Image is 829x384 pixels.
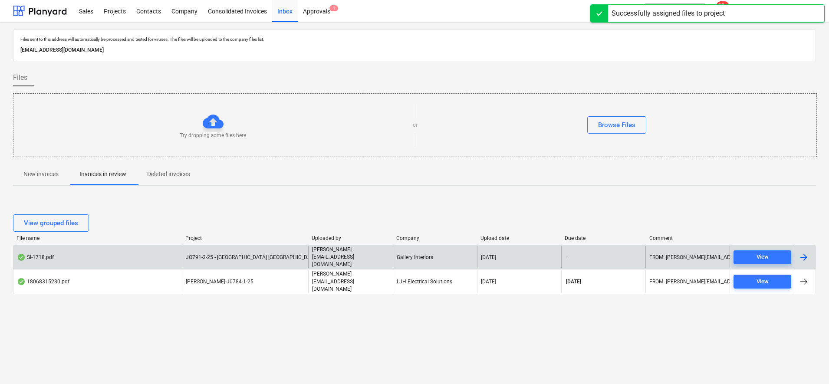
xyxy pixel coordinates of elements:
div: View [757,277,769,287]
div: Try dropping some files hereorBrowse Files [13,93,817,157]
div: File name [16,235,178,241]
div: Company [396,235,474,241]
p: [PERSON_NAME][EMAIL_ADDRESS][DOMAIN_NAME] [312,246,389,268]
button: View [734,250,791,264]
p: [EMAIL_ADDRESS][DOMAIN_NAME] [20,46,809,55]
div: OCR finished [17,254,26,261]
div: Browse Files [598,119,635,131]
span: Files [13,72,27,83]
span: Wizu York-J0784-1-25 [186,279,253,285]
div: Comment [649,235,727,241]
button: View grouped files [13,214,89,232]
div: Successfully assigned files to project [612,8,725,19]
p: or [413,121,418,129]
div: Uploaded by [312,235,389,241]
div: Due date [565,235,642,241]
span: JO791-2-25 - Middlemarch Coventry [186,254,318,260]
button: Browse Files [587,116,646,134]
div: Project [185,235,305,241]
div: SI-1718.pdf [17,254,54,261]
div: View [757,252,769,262]
p: [PERSON_NAME][EMAIL_ADDRESS][DOMAIN_NAME] [312,270,389,292]
div: 18068315280.pdf [17,278,69,285]
p: New invoices [23,170,59,179]
span: 1 [329,5,338,11]
p: Try dropping some files here [180,132,246,139]
div: Upload date [480,235,558,241]
p: Deleted invoices [147,170,190,179]
iframe: Chat Widget [786,342,829,384]
p: Files sent to this address will automatically be processed and tested for viruses. The files will... [20,36,809,42]
div: View grouped files [24,217,78,229]
div: LJH Electrical Solutions [393,270,477,292]
div: Gallery Interiors [393,246,477,268]
div: [DATE] [481,279,496,285]
button: View [734,275,791,289]
div: [DATE] [481,254,496,260]
div: OCR finished [17,278,26,285]
p: Invoices in review [79,170,126,179]
span: - [565,253,569,261]
span: [DATE] [565,278,582,286]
